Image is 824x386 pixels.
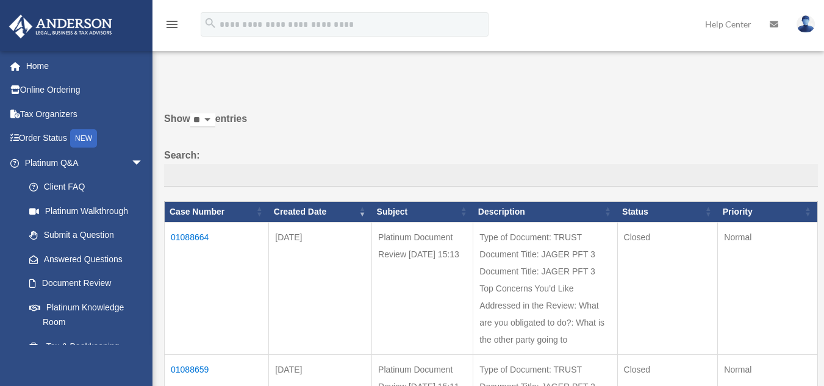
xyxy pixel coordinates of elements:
i: search [204,16,217,30]
label: Show entries [164,110,818,140]
a: Tax & Bookkeeping Packages [17,334,156,373]
a: Submit a Question [17,223,156,248]
td: Platinum Document Review [DATE] 15:13 [372,222,473,354]
th: Subject: activate to sort column ascending [372,202,473,223]
i: menu [165,17,179,32]
a: Tax Organizers [9,102,162,126]
a: Document Review [17,271,156,296]
a: Online Ordering [9,78,162,102]
td: 01088664 [165,222,269,354]
img: Anderson Advisors Platinum Portal [5,15,116,38]
label: Search: [164,147,818,187]
th: Priority: activate to sort column ascending [718,202,818,223]
th: Description: activate to sort column ascending [473,202,617,223]
td: [DATE] [269,222,372,354]
th: Status: activate to sort column ascending [617,202,718,223]
a: Client FAQ [17,175,156,199]
a: Platinum Walkthrough [17,199,156,223]
span: arrow_drop_down [131,151,156,176]
a: Home [9,54,162,78]
a: menu [165,21,179,32]
a: Order StatusNEW [9,126,162,151]
input: Search: [164,164,818,187]
td: Closed [617,222,718,354]
img: User Pic [797,15,815,33]
a: Platinum Q&Aarrow_drop_down [9,151,156,175]
td: Normal [718,222,818,354]
td: Type of Document: TRUST Document Title: JAGER PFT 3 Document Title: JAGER PFT 3 Top Concerns You’... [473,222,617,354]
th: Case Number: activate to sort column ascending [165,202,269,223]
select: Showentries [190,113,215,127]
a: Platinum Knowledge Room [17,295,156,334]
th: Created Date: activate to sort column ascending [269,202,372,223]
div: NEW [70,129,97,148]
a: Answered Questions [17,247,149,271]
